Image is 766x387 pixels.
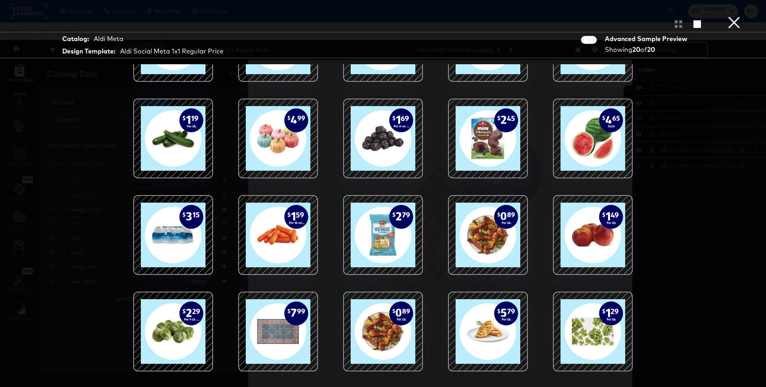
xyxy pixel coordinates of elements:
[94,34,123,43] div: Aldi Meta
[647,45,655,53] strong: 20
[62,47,115,56] strong: Design Template:
[605,34,690,43] div: Advanced Sample Preview
[120,47,223,56] div: Aldi Social Meta 1x1 Regular Price
[605,45,690,54] div: Showing of
[62,34,89,43] strong: Catalog:
[632,45,640,53] strong: 20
